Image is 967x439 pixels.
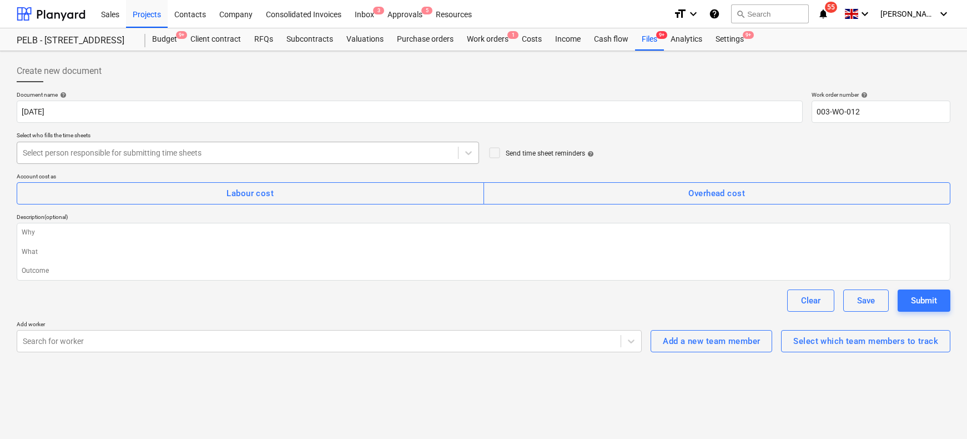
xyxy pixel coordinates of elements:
[145,28,184,51] a: Budget9+
[651,330,772,352] button: Add a new team member
[635,28,664,51] a: Files9+
[17,91,803,98] div: Document name
[709,28,751,51] div: Settings
[656,31,667,39] span: 9+
[818,7,829,21] i: notifications
[801,293,820,308] div: Clear
[176,31,187,39] span: 9+
[484,182,951,204] button: Overhead cost
[17,213,950,221] div: Description (optional)
[280,28,340,51] a: Subcontracts
[843,290,889,312] button: Save
[793,334,938,348] div: Select which team members to track
[937,7,950,21] i: keyboard_arrow_down
[585,151,594,157] span: help
[709,28,751,51] a: Settings9+
[709,7,720,21] i: Knowledge base
[812,91,950,98] div: Work order number
[880,9,936,18] span: [PERSON_NAME]
[17,132,479,139] div: Select who fills the time sheets
[58,92,67,98] span: help
[145,28,184,51] div: Budget
[781,330,950,352] button: Select which team members to track
[460,28,515,51] a: Work orders1
[688,186,745,201] div: Overhead cost
[17,173,950,180] div: Account cost as
[673,7,687,21] i: format_size
[911,293,937,308] div: Submit
[373,7,384,14] span: 3
[731,4,809,23] button: Search
[587,28,635,51] a: Cash flow
[859,92,868,98] span: help
[515,28,548,51] a: Costs
[17,64,102,78] span: Create new document
[825,2,837,13] span: 55
[635,28,664,51] div: Files
[17,101,803,123] input: Document name
[812,101,950,123] input: Order number
[507,31,518,39] span: 1
[248,28,280,51] a: RFQs
[460,28,515,51] div: Work orders
[663,334,760,348] div: Add a new team member
[226,186,274,201] div: Labour cost
[898,290,950,312] button: Submit
[390,28,460,51] a: Purchase orders
[184,28,248,51] a: Client contract
[743,31,754,39] span: 9+
[17,321,642,330] p: Add worker
[664,28,709,51] a: Analytics
[17,182,484,204] button: Labour cost
[340,28,390,51] a: Valuations
[787,290,834,312] button: Clear
[548,28,587,51] a: Income
[736,9,745,18] span: search
[687,7,700,21] i: keyboard_arrow_down
[506,149,594,158] div: Send time sheet reminders
[857,293,875,308] div: Save
[858,7,872,21] i: keyboard_arrow_down
[421,7,432,14] span: 5
[17,35,132,47] div: PELB - [STREET_ADDRESS]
